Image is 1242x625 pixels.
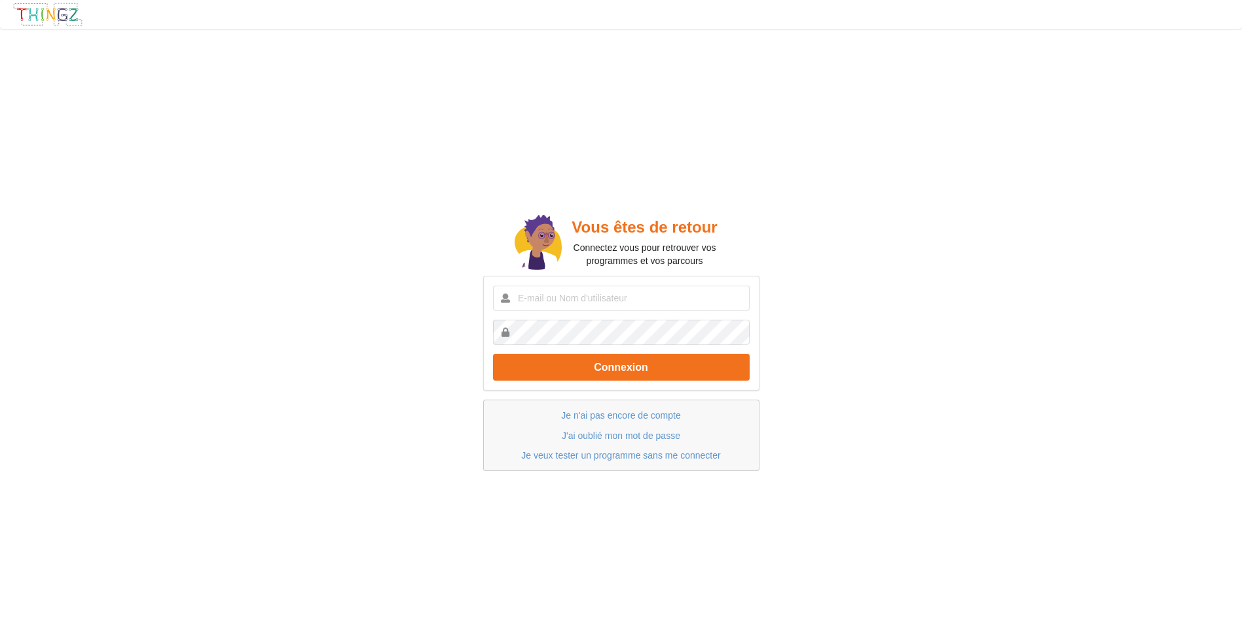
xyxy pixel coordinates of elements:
img: doc.svg [515,215,562,273]
a: Je n'ai pas encore de compte [561,410,680,421]
p: Connectez vous pour retrouver vos programmes et vos parcours [562,241,727,267]
button: Connexion [493,354,750,381]
h2: Vous êtes de retour [562,218,727,238]
a: J'ai oublié mon mot de passe [562,430,680,441]
img: thingz_logo.png [12,2,83,27]
a: Je veux tester un programme sans me connecter [521,450,720,461]
input: E-mail ou Nom d'utilisateur [493,286,750,311]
